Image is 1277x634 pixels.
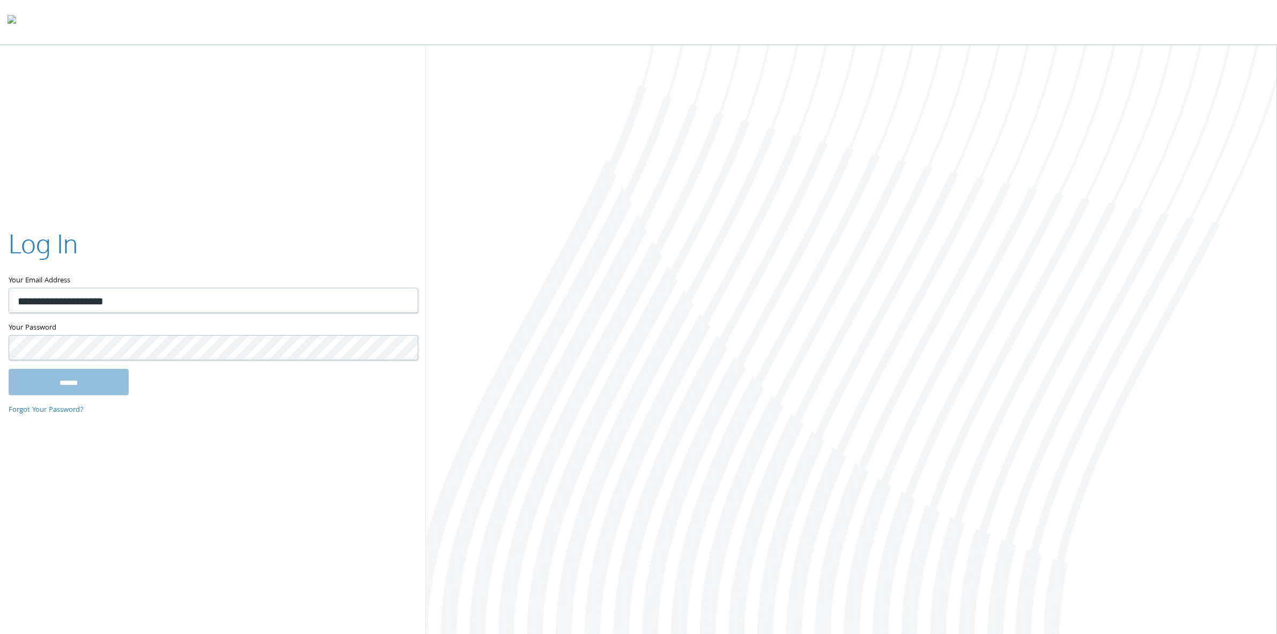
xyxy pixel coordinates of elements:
h2: Log In [9,225,78,261]
a: Forgot Your Password? [9,404,84,416]
keeper-lock: Open Keeper Popup [397,294,410,307]
label: Your Password [9,322,417,335]
img: todyl-logo-dark.svg [8,11,16,33]
keeper-lock: Open Keeper Popup [397,341,410,354]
